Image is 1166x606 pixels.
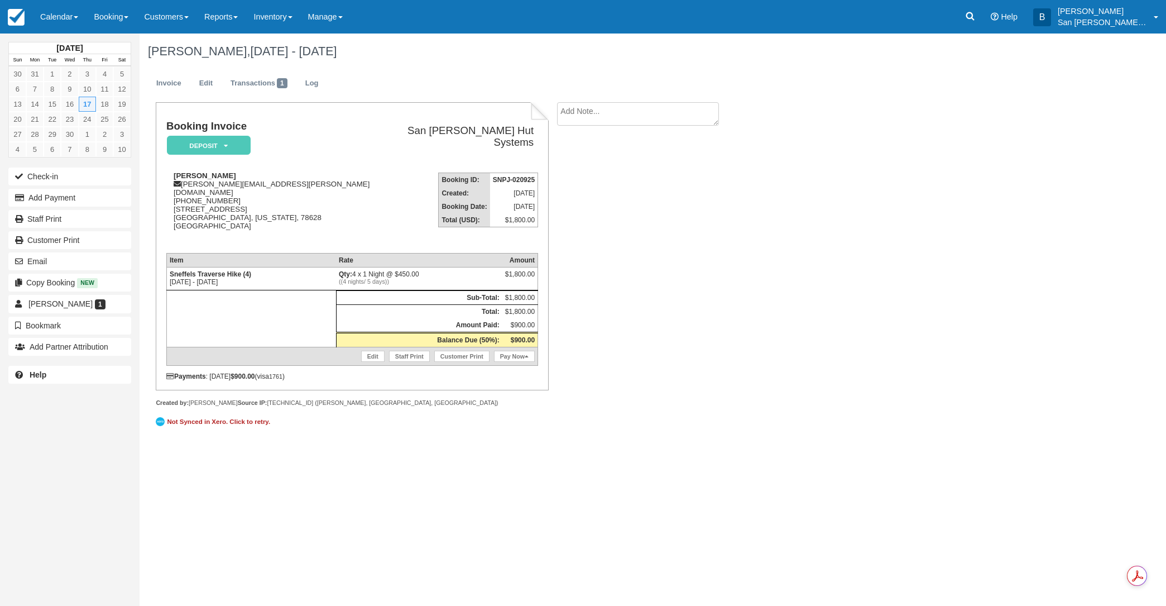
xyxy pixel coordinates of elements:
td: [DATE] - [DATE] [166,267,336,290]
a: 6 [44,142,61,157]
strong: Payments [166,373,206,380]
th: Fri [96,54,113,66]
a: 10 [113,142,131,157]
a: Edit [361,351,385,362]
span: [PERSON_NAME] [28,299,93,308]
button: Add Partner Attribution [8,338,131,356]
th: Item [166,253,336,267]
td: $900.00 [502,318,538,333]
a: 3 [79,66,96,82]
td: 4 x 1 Night @ $450.00 [336,267,502,290]
a: 29 [44,127,61,142]
span: 1 [277,78,287,88]
a: 17 [79,97,96,112]
a: 28 [26,127,44,142]
a: Customer Print [8,231,131,249]
a: Transactions1 [222,73,296,94]
strong: Sneffels Traverse Hike (4) [170,270,251,278]
th: Amount [502,253,538,267]
a: 26 [113,112,131,127]
a: Invoice [148,73,190,94]
strong: [DATE] [56,44,83,53]
strong: Created by: [156,399,189,406]
strong: $900.00 [511,336,535,344]
a: 13 [9,97,26,112]
a: 5 [113,66,131,82]
a: Pay Now [494,351,535,362]
a: 25 [96,112,113,127]
td: $1,800.00 [502,304,538,318]
button: Bookmark [8,317,131,335]
a: 7 [61,142,78,157]
a: 23 [61,112,78,127]
a: 8 [44,82,61,97]
span: 1 [95,299,105,309]
div: B [1033,8,1051,26]
span: [DATE] - [DATE] [250,44,337,58]
th: Rate [336,253,502,267]
span: Help [1001,12,1018,21]
td: $1,800.00 [502,290,538,304]
em: Deposit [167,136,251,155]
a: 20 [9,112,26,127]
div: [PERSON_NAME][EMAIL_ADDRESS][PERSON_NAME][DOMAIN_NAME] [PHONE_NUMBER] [STREET_ADDRESS] [GEOGRAPHI... [166,171,382,244]
th: Total (USD): [439,213,490,227]
th: Thu [79,54,96,66]
th: Created: [439,187,490,200]
a: 18 [96,97,113,112]
strong: $900.00 [231,373,255,380]
a: 27 [9,127,26,142]
a: [PERSON_NAME] 1 [8,295,131,313]
a: 14 [26,97,44,112]
a: 30 [61,127,78,142]
h1: [PERSON_NAME], [148,45,1006,58]
a: 16 [61,97,78,112]
th: Amount Paid: [336,318,502,333]
button: Email [8,252,131,270]
button: Add Payment [8,189,131,207]
a: Help [8,366,131,384]
div: $1,800.00 [505,270,535,287]
th: Booking Date: [439,200,490,213]
a: Not Synced in Xero. Click to retry. [156,416,273,428]
i: Help [991,13,999,21]
a: 12 [113,82,131,97]
a: 6 [9,82,26,97]
strong: [PERSON_NAME] [174,171,236,180]
th: Balance Due (50%): [336,332,502,347]
a: 30 [9,66,26,82]
a: 9 [61,82,78,97]
th: Booking ID: [439,173,490,187]
button: Check-in [8,168,131,185]
h2: San [PERSON_NAME] Hut Systems [387,125,534,148]
a: 31 [26,66,44,82]
a: Customer Print [434,351,490,362]
td: [DATE] [490,200,538,213]
th: Tue [44,54,61,66]
td: [DATE] [490,187,538,200]
a: 9 [96,142,113,157]
th: Mon [26,54,44,66]
a: Staff Print [389,351,430,362]
a: 8 [79,142,96,157]
a: Log [297,73,327,94]
small: 1761 [269,373,282,380]
th: Sat [113,54,131,66]
a: 15 [44,97,61,112]
a: 4 [96,66,113,82]
a: 7 [26,82,44,97]
th: Wed [61,54,78,66]
a: 1 [79,127,96,142]
h1: Booking Invoice [166,121,382,132]
img: checkfront-main-nav-mini-logo.png [8,9,25,26]
span: New [77,278,98,288]
button: Copy Booking New [8,274,131,292]
a: 4 [9,142,26,157]
a: Edit [191,73,221,94]
a: 2 [96,127,113,142]
a: 1 [44,66,61,82]
a: 22 [44,112,61,127]
div: : [DATE] (visa ) [166,373,538,380]
th: Total: [336,304,502,318]
b: Help [30,370,46,379]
